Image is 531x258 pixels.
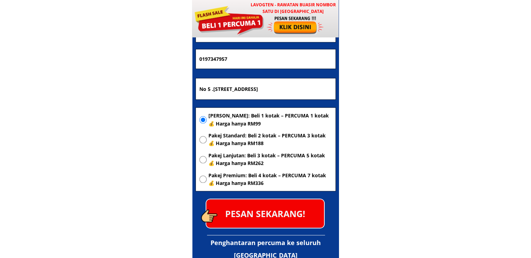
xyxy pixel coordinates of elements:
input: Alamat [198,78,334,99]
span: Pakej Premium: Beli 4 kotak – PERCUMA 7 kotak 💰 Harga hanya RM336 [208,172,332,187]
span: Pakej Standard: Beli 2 kotak – PERCUMA 3 kotak 💰 Harga hanya RM188 [208,132,332,148]
span: [PERSON_NAME]: Beli 1 kotak – PERCUMA 1 kotak 💰 Harga hanya RM99 [208,112,332,128]
p: PESAN SEKARANG! [206,199,324,228]
input: Nombor Telefon Bimbit [198,49,334,69]
span: Pakej Lanjutan: Beli 3 kotak – PERCUMA 5 kotak 💰 Harga hanya RM262 [208,152,332,167]
h3: LAVOGTEN - Rawatan Buasir Nombor Satu di [GEOGRAPHIC_DATA] [247,1,339,15]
